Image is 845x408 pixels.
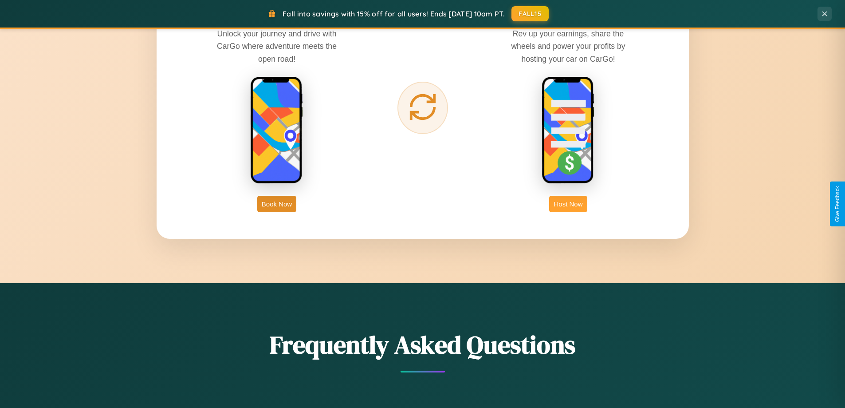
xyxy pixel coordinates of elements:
button: Host Now [549,196,587,212]
img: rent phone [250,76,303,185]
p: Rev up your earnings, share the wheels and power your profits by hosting your car on CarGo! [502,28,635,65]
button: Book Now [257,196,296,212]
button: FALL15 [511,6,549,21]
span: Fall into savings with 15% off for all users! Ends [DATE] 10am PT. [283,9,505,18]
p: Unlock your journey and drive with CarGo where adventure meets the open road! [210,28,343,65]
img: host phone [542,76,595,185]
h2: Frequently Asked Questions [157,328,689,362]
div: Give Feedback [834,186,841,222]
